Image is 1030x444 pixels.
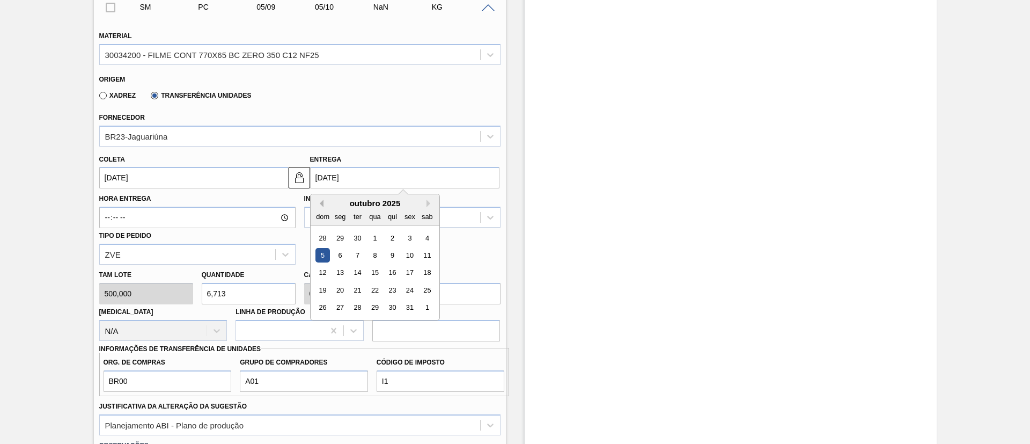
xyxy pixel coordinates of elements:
[385,301,399,315] div: Choose quinta-feira, 30 de outubro de 2025
[420,209,434,224] div: sab
[367,283,382,297] div: Choose quarta-feira, 22 de outubro de 2025
[99,308,153,316] label: [MEDICAL_DATA]
[367,301,382,315] div: Choose quarta-feira, 29 de outubro de 2025
[137,3,202,11] div: Sugestão Manual
[350,209,364,224] div: ter
[310,167,499,188] input: dd/mm/yyyy
[333,231,347,245] div: Choose segunda-feira, 29 de setembro de 2025
[367,248,382,263] div: Choose quarta-feira, 8 de outubro de 2025
[240,355,368,370] label: Grupo de Compradores
[104,355,232,370] label: Org. de Compras
[402,301,417,315] div: Choose sexta-feira, 31 de outubro de 2025
[350,266,364,280] div: Choose terça-feira, 14 de outubro de 2025
[377,355,505,370] label: Código de Imposto
[99,156,125,163] label: Coleta
[385,231,399,245] div: Choose quinta-feira, 2 de outubro de 2025
[105,420,244,430] div: Planejamento ABI - Plano de produção
[195,3,260,11] div: Pedido de Compra
[420,283,434,297] div: Choose sábado, 25 de outubro de 2025
[333,209,347,224] div: seg
[236,308,305,316] label: Linha de Produção
[402,266,417,280] div: Choose sexta-feira, 17 de outubro de 2025
[333,301,347,315] div: Choose segunda-feira, 27 de outubro de 2025
[310,156,342,163] label: Entrega
[402,231,417,245] div: Choose sexta-feira, 3 de outubro de 2025
[202,271,245,279] label: Quantidade
[311,199,439,208] div: outubro 2025
[99,114,145,121] label: Fornecedor
[99,403,247,410] label: Justificativa da Alteração da Sugestão
[333,248,347,263] div: Choose segunda-feira, 6 de outubro de 2025
[420,248,434,263] div: Choose sábado, 11 de outubro de 2025
[385,266,399,280] div: Choose quinta-feira, 16 de outubro de 2025
[350,283,364,297] div: Choose terça-feira, 21 de outubro de 2025
[315,266,330,280] div: Choose domingo, 12 de outubro de 2025
[99,92,136,99] label: Xadrez
[293,171,306,184] img: unlocked
[315,301,330,315] div: Choose domingo, 26 de outubro de 2025
[99,191,296,207] label: Hora Entrega
[316,200,323,207] button: Previous Month
[385,209,399,224] div: qui
[99,267,193,283] label: Tam lote
[304,271,332,279] label: Carros
[350,231,364,245] div: Choose terça-feira, 30 de setembro de 2025
[99,76,126,83] label: Origem
[289,167,310,188] button: unlocked
[315,231,330,245] div: Choose domingo, 28 de setembro de 2025
[254,3,319,11] div: 05/09/2025
[371,3,436,11] div: NaN
[99,345,261,353] label: Informações de Transferência de Unidades
[367,231,382,245] div: Choose quarta-feira, 1 de outubro de 2025
[402,283,417,297] div: Choose sexta-feira, 24 de outubro de 2025
[426,200,434,207] button: Next Month
[99,32,132,40] label: Material
[429,3,494,11] div: KG
[420,231,434,245] div: Choose sábado, 4 de outubro de 2025
[105,50,319,59] div: 30034200 - FILME CONT 770X65 BC ZERO 350 C12 NF25
[312,3,377,11] div: 05/10/2025
[385,248,399,263] div: Choose quinta-feira, 9 de outubro de 2025
[304,195,339,202] label: Incoterm
[315,209,330,224] div: dom
[315,283,330,297] div: Choose domingo, 19 de outubro de 2025
[350,248,364,263] div: Choose terça-feira, 7 de outubro de 2025
[99,167,289,188] input: dd/mm/yyyy
[350,301,364,315] div: Choose terça-feira, 28 de outubro de 2025
[402,248,417,263] div: Choose sexta-feira, 10 de outubro de 2025
[99,232,151,239] label: Tipo de pedido
[402,209,417,224] div: sex
[385,283,399,297] div: Choose quinta-feira, 23 de outubro de 2025
[333,283,347,297] div: Choose segunda-feira, 20 de outubro de 2025
[367,266,382,280] div: Choose quarta-feira, 15 de outubro de 2025
[333,266,347,280] div: Choose segunda-feira, 13 de outubro de 2025
[315,248,330,263] div: Choose domingo, 5 de outubro de 2025
[105,250,121,259] div: ZVE
[105,132,168,141] div: BR23-Jaguariúna
[314,229,436,316] div: month 2025-10
[367,209,382,224] div: qua
[420,301,434,315] div: Choose sábado, 1 de novembro de 2025
[151,92,251,99] label: Transferência Unidades
[420,266,434,280] div: Choose sábado, 18 de outubro de 2025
